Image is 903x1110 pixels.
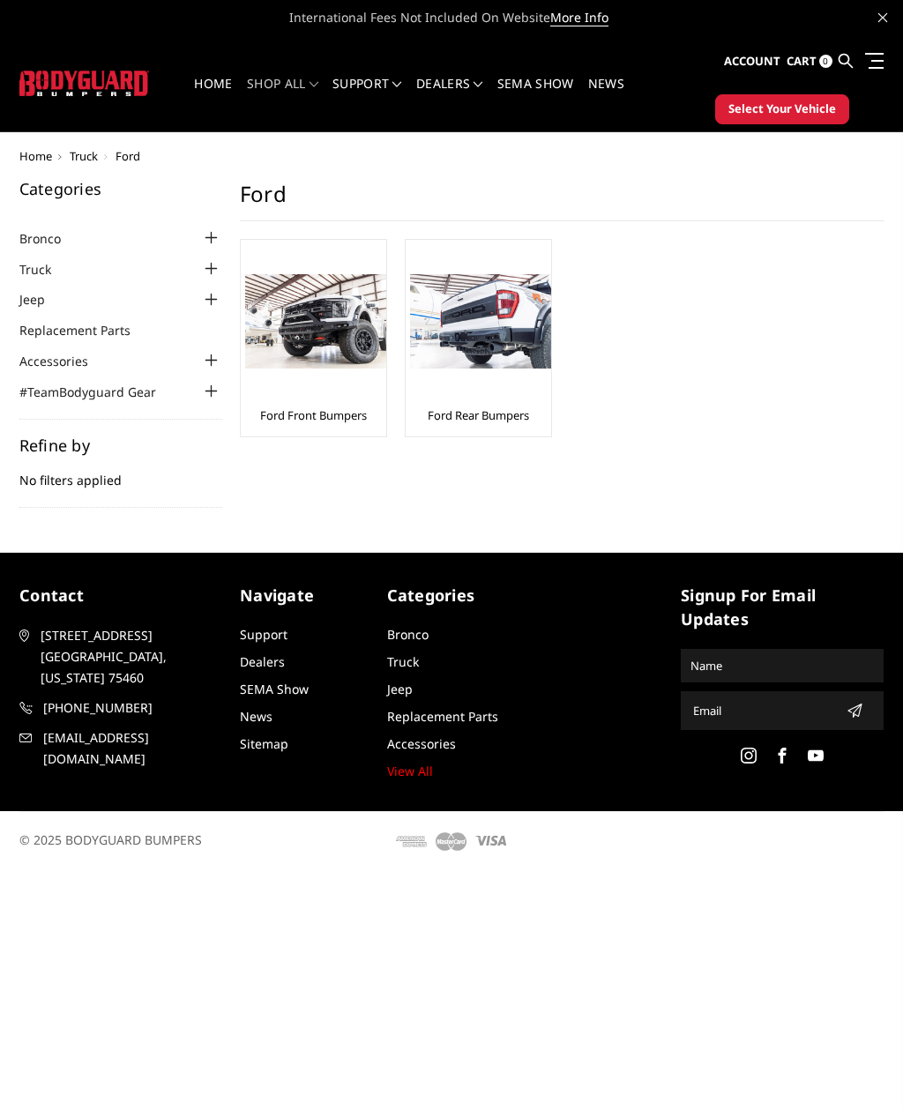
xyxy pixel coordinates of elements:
[19,229,83,248] a: Bronco
[332,78,402,112] a: Support
[19,727,222,770] a: [EMAIL_ADDRESS][DOMAIN_NAME]
[19,181,222,197] h5: Categories
[19,260,73,279] a: Truck
[387,653,419,670] a: Truck
[240,626,287,643] a: Support
[19,148,52,164] a: Home
[387,735,456,752] a: Accessories
[194,78,232,112] a: Home
[19,437,222,508] div: No filters applied
[588,78,624,112] a: News
[724,53,780,69] span: Account
[240,181,884,221] h1: Ford
[240,708,272,725] a: News
[260,407,367,423] a: Ford Front Bumpers
[116,148,140,164] span: Ford
[387,763,433,779] a: View All
[247,78,318,112] a: shop all
[387,708,498,725] a: Replacement Parts
[240,653,285,670] a: Dealers
[787,53,817,69] span: Cart
[787,38,832,86] a: Cart 0
[41,625,219,689] span: [STREET_ADDRESS] [GEOGRAPHIC_DATA], [US_STATE] 75460
[19,352,110,370] a: Accessories
[19,831,202,848] span: © 2025 BODYGUARD BUMPERS
[19,321,153,339] a: Replacement Parts
[19,584,222,607] h5: contact
[428,407,529,423] a: Ford Rear Bumpers
[43,697,221,719] span: [PHONE_NUMBER]
[387,681,413,697] a: Jeep
[19,697,222,719] a: [PHONE_NUMBER]
[681,584,884,631] h5: signup for email updates
[19,383,178,401] a: #TeamBodyguard Gear
[19,290,67,309] a: Jeep
[70,148,98,164] a: Truck
[43,727,221,770] span: [EMAIL_ADDRESS][DOMAIN_NAME]
[683,652,881,680] input: Name
[19,437,222,453] h5: Refine by
[724,38,780,86] a: Account
[497,78,574,112] a: SEMA Show
[728,101,836,118] span: Select Your Vehicle
[240,584,369,607] h5: Navigate
[686,697,840,725] input: Email
[416,78,483,112] a: Dealers
[550,9,608,26] a: More Info
[387,626,429,643] a: Bronco
[819,55,832,68] span: 0
[240,681,309,697] a: SEMA Show
[387,584,517,607] h5: Categories
[715,94,849,124] button: Select Your Vehicle
[240,735,288,752] a: Sitemap
[19,71,149,96] img: BODYGUARD BUMPERS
